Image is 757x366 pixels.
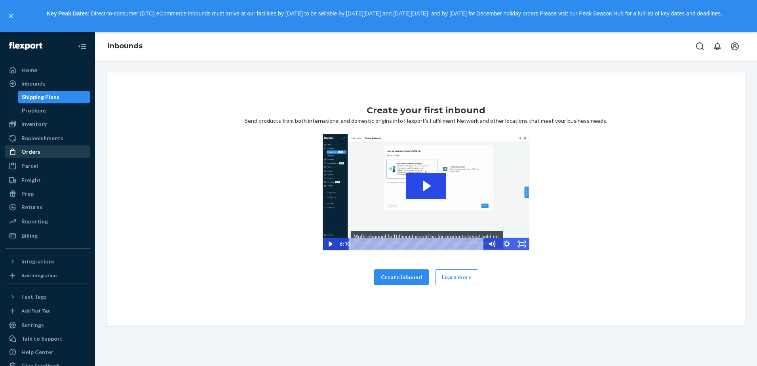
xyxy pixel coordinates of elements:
[5,132,90,145] a: Replenishments
[18,91,91,103] a: Shipping Plans
[21,176,41,184] div: Freight
[21,120,47,128] div: Inventory
[101,35,149,58] ol: breadcrumbs
[21,134,63,142] div: Replenishments
[21,190,34,198] div: Prep
[21,66,37,74] div: Home
[692,38,708,54] button: Open Search Box
[21,162,38,170] div: Parcel
[5,290,90,303] button: Fast Tags
[374,269,429,285] button: Create inbound
[21,232,38,240] div: Billing
[74,38,90,54] button: Close Navigation
[5,201,90,213] a: Returns
[5,215,90,228] a: Reporting
[18,104,91,117] a: Problems
[499,238,514,250] button: Show settings menu
[5,187,90,200] a: Prep
[21,348,53,356] div: Help Center
[22,107,47,114] div: Problems
[9,42,42,50] img: Flexport logo
[7,12,15,20] button: close,
[323,134,529,251] img: Video Thumbnail
[355,238,480,250] div: Playbar
[435,269,478,285] button: Learn more
[21,217,48,225] div: Reporting
[21,203,42,211] div: Returns
[367,104,485,117] h1: Create your first inbound
[5,346,90,358] a: Help Center
[21,257,55,265] div: Integrations
[21,307,50,314] div: Add Fast Tag
[47,10,88,17] strong: Key Peak Dates
[5,332,90,345] button: Talk to Support
[21,293,47,301] div: Fast Tags
[21,272,57,279] div: Add Integration
[540,10,722,17] a: Please visit our Peak Season Hub for a full list of key dates and deadlines.
[113,104,739,295] div: Send products from both international and domestic origins into Flexport’s Fulfillment Network an...
[5,118,90,130] a: Inventory
[5,319,90,332] a: Settings
[21,80,46,88] div: Inbounds
[514,238,529,250] button: Fullscreen
[5,229,90,242] a: Billing
[406,173,446,199] button: Play Video: 2023-09-11_Flexport_Inbounds_HighRes
[5,255,90,268] button: Integrations
[108,42,143,50] a: Inbounds
[5,77,90,90] a: Inbounds
[709,38,725,54] button: Open notifications
[21,148,40,156] div: Orders
[5,145,90,158] a: Orders
[21,335,63,343] div: Talk to Support
[5,271,90,280] a: Add Integration
[5,160,90,172] a: Parcel
[727,38,743,54] button: Open account menu
[323,238,338,250] button: Play Video
[5,174,90,187] a: Freight
[17,6,34,13] span: Chat
[19,7,750,21] p: : Direct-to-consumer (DTC) eCommerce inbounds must arrive at our facilities by [DATE] to be sella...
[5,306,90,316] a: Add Fast Tag
[21,321,44,329] div: Settings
[22,93,59,101] div: Shipping Plans
[484,238,499,250] button: Mute
[5,64,90,76] a: Home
